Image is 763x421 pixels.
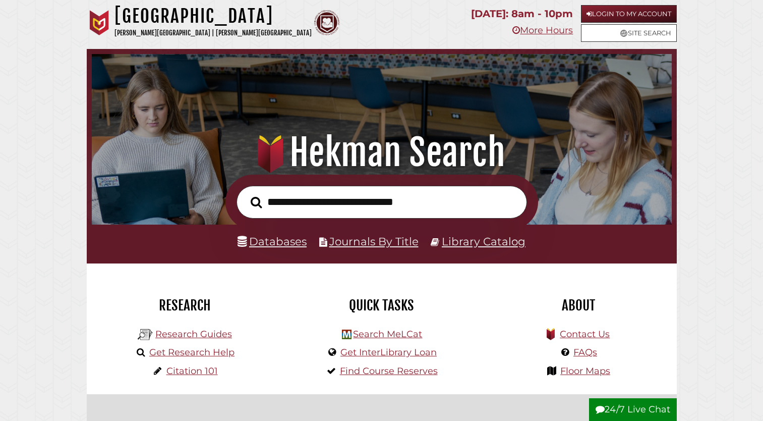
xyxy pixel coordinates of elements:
a: Find Course Reserves [340,365,438,377]
h2: Quick Tasks [291,297,473,314]
i: Search [251,196,262,208]
h1: [GEOGRAPHIC_DATA] [114,5,312,27]
a: Citation 101 [166,365,218,377]
a: Floor Maps [560,365,610,377]
a: Get InterLibrary Loan [340,347,437,358]
h2: About [488,297,669,314]
a: FAQs [573,347,597,358]
p: [PERSON_NAME][GEOGRAPHIC_DATA] | [PERSON_NAME][GEOGRAPHIC_DATA] [114,27,312,39]
img: Hekman Library Logo [138,327,153,342]
h2: Research [94,297,276,314]
a: Library Catalog [442,235,525,248]
h1: Hekman Search [103,130,660,175]
a: Journals By Title [329,235,419,248]
a: Research Guides [155,329,232,340]
img: Hekman Library Logo [342,330,351,339]
a: Contact Us [560,329,610,340]
a: Site Search [581,24,677,42]
a: Search MeLCat [353,329,422,340]
a: Get Research Help [149,347,234,358]
img: Calvin University [87,10,112,35]
p: [DATE]: 8am - 10pm [471,5,573,23]
button: Search [246,194,267,212]
a: Login to My Account [581,5,677,23]
a: More Hours [512,25,573,36]
a: Databases [238,235,307,248]
img: Calvin Theological Seminary [314,10,339,35]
